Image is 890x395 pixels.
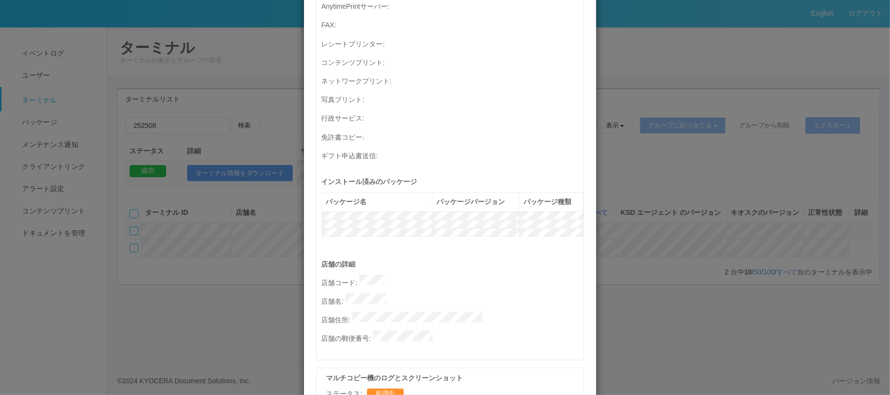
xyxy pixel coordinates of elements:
[322,55,584,68] p: コンテンツプリント :
[322,259,584,270] p: 店舗の詳細
[322,312,584,326] p: 店舗住所 :
[326,373,579,383] p: マルチコピー機のログとスクリーンショット
[322,129,584,143] p: 免許書コピー :
[322,73,584,87] p: ネットワークプリント :
[523,197,579,207] div: パッケージ種類
[322,148,584,162] p: ギフト申込書送信 :
[322,331,584,344] p: 店舗の郵便番号 :
[322,36,584,50] p: レシートプリンター :
[322,293,584,307] p: 店舗名 :
[326,197,428,207] div: パッケージ名
[322,177,584,187] p: インストール済みのパッケージ
[436,197,515,207] div: パッケージバージョン
[322,275,584,289] p: 店舗コード :
[322,17,584,31] p: FAX :
[322,110,584,124] p: 行政サービス :
[322,92,584,105] p: 写真プリント :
